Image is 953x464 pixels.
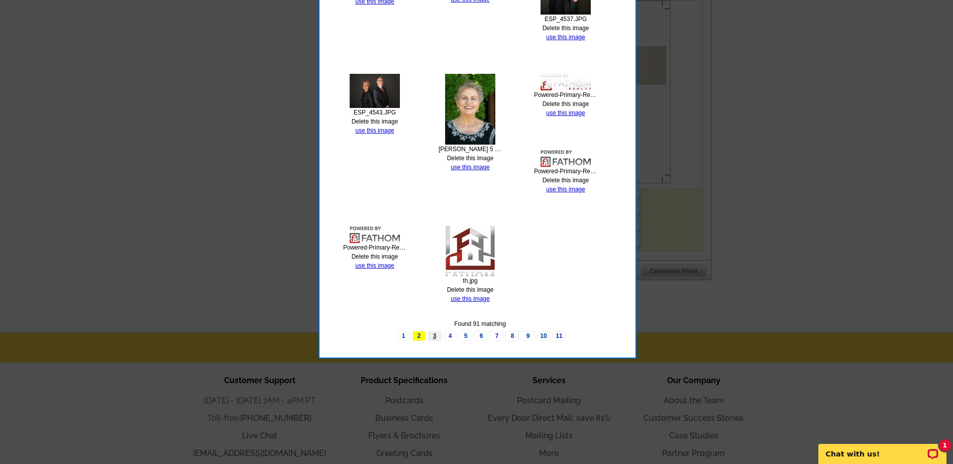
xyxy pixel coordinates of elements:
img: thumb-63e6a12ca5aa7.jpg [445,226,495,276]
a: Delete this image [543,100,589,107]
div: Powered-Primary-Red-Hz.png [534,167,597,176]
a: Delete this image [543,25,589,32]
img: thumb-63e6a761253a2.jpg [541,74,591,90]
div: th.jpg [439,276,502,285]
div: Powered-Primary-Red-Hzresized.jpg [534,90,597,99]
a: 8 [506,331,519,341]
iframe: LiveChat chat widget [812,432,953,464]
a: use this image [546,186,585,193]
a: 4 [444,331,457,341]
img: thumb-6536ebd7820b7.jpg [350,74,400,108]
a: 3 [428,331,441,341]
img: thumb-63e6a75099000.jpg [350,226,400,243]
div: [PERSON_NAME] 5 21 18 013_pp jpeg.jpg [439,145,502,154]
a: Delete this image [447,286,494,293]
a: use this image [546,109,585,117]
a: Delete this image [352,118,398,125]
a: 6 [475,331,488,341]
img: thumb-63e6a75955692.jpg [541,150,591,167]
div: Found 91 matching [327,319,633,328]
a: use this image [546,34,585,41]
img: thumb-63e6a9016e3b1.jpg [445,74,495,145]
span: 2 [412,331,426,341]
a: Delete this image [352,253,398,260]
a: 1 [397,331,410,341]
a: use this image [451,164,489,171]
a: 5 [459,331,472,341]
a: 9 [521,331,535,341]
a: Delete this image [447,155,494,162]
a: use this image [355,127,394,134]
a: 10 [537,331,550,341]
a: 11 [553,331,566,341]
div: Powered-Primary-Red-Hz 1.png [343,243,406,252]
a: Delete this image [543,177,589,184]
div: ESP_4543.JPG [343,108,406,117]
a: use this image [355,262,394,269]
a: use this image [451,295,489,302]
a: 7 [490,331,503,341]
div: ESP_4537.JPG [534,15,597,24]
